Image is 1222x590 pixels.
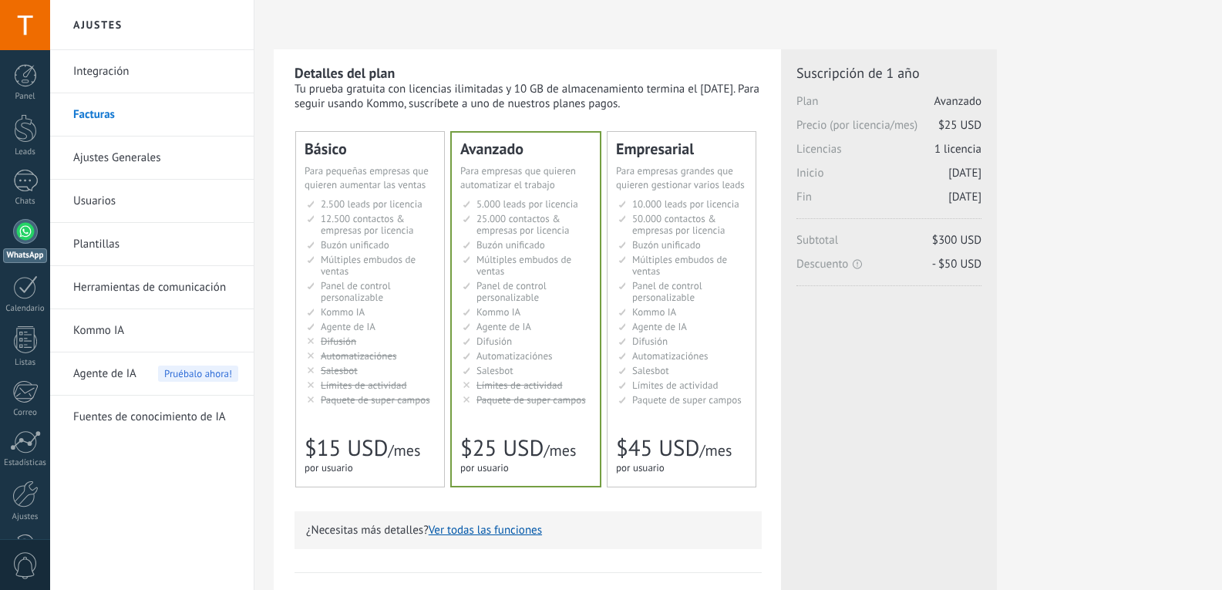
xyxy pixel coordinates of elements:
div: Tu prueba gratuita con licencias ilimitadas y 10 GB de almacenamiento termina el [DATE]. Para seg... [295,82,762,111]
span: Automatizaciónes [476,349,553,362]
a: Integración [73,50,238,93]
span: Automatizaciónes [321,349,397,362]
li: Herramientas de comunicación [50,266,254,309]
a: Herramientas de comunicación [73,266,238,309]
span: Avanzado [934,94,981,109]
span: $45 USD [616,433,699,463]
span: /mes [699,440,732,460]
div: Leads [3,147,48,157]
span: 5.000 leads por licencia [476,197,578,211]
span: Fin [796,190,981,214]
div: WhatsApp [3,248,47,263]
li: Kommo IA [50,309,254,352]
span: Paquete de super campos [321,393,430,406]
span: Kommo IA [632,305,676,319]
a: Fuentes de conocimiento de IA [73,396,238,439]
span: Buzón unificado [321,238,389,251]
span: Múltiples embudos de ventas [476,253,571,278]
a: Kommo IA [73,309,238,352]
li: Integración [50,50,254,93]
span: Panel de control personalizable [632,279,702,304]
a: Agente de IA Pruébalo ahora! [73,352,238,396]
span: Agente de IA [73,352,136,396]
span: $25 USD [460,433,544,463]
span: por usuario [460,461,509,474]
span: 12.500 contactos & empresas por licencia [321,212,413,237]
a: Facturas [73,93,238,137]
div: Panel [3,92,48,102]
span: Panel de control personalizable [321,279,391,304]
div: Listas [3,358,48,368]
span: Salesbot [632,364,669,377]
li: Usuarios [50,180,254,223]
span: Límites de actividad [632,379,719,392]
span: Subtotal [796,233,981,257]
span: Difusión [476,335,512,348]
span: 2.500 leads por licencia [321,197,422,211]
span: Límites de actividad [476,379,563,392]
span: 1 licencia [934,142,981,157]
span: Para empresas grandes que quieren gestionar varios leads [616,164,745,191]
a: Ajustes Generales [73,137,238,180]
div: Avanzado [460,141,591,157]
li: Agente de IA [50,352,254,396]
span: Difusión [632,335,668,348]
span: Límites de actividad [321,379,407,392]
span: Suscripción de 1 año [796,64,981,82]
span: Para pequeñas empresas que quieren aumentar las ventas [305,164,429,191]
span: [DATE] [948,190,981,204]
div: Correo [3,408,48,418]
span: [DATE] [948,166,981,180]
b: Detalles del plan [295,64,395,82]
span: Salesbot [321,364,358,377]
span: Descuento [796,257,981,271]
span: Agente de IA [632,320,687,333]
span: $300 USD [932,233,981,248]
span: 50.000 contactos & empresas por licencia [632,212,725,237]
div: Ajustes [3,512,48,522]
span: Pruébalo ahora! [158,366,238,382]
span: Paquete de super campos [476,393,586,406]
div: Estadísticas [3,458,48,468]
span: Precio (por licencia/mes) [796,118,981,142]
span: Licencias [796,142,981,166]
span: 25.000 contactos & empresas por licencia [476,212,569,237]
span: por usuario [305,461,353,474]
li: Facturas [50,93,254,137]
div: Empresarial [616,141,747,157]
span: Plan [796,94,981,118]
span: /mes [544,440,576,460]
span: Kommo IA [476,305,520,319]
a: Plantillas [73,223,238,266]
span: Paquete de super campos [632,393,742,406]
span: Agente de IA [321,320,375,333]
button: Ver todas las funciones [429,523,542,538]
span: Agente de IA [476,320,531,333]
li: Plantillas [50,223,254,266]
div: Chats [3,197,48,207]
span: 10.000 leads por licencia [632,197,739,211]
span: - $50 USD [932,257,981,271]
span: Para empresas que quieren automatizar el trabajo [460,164,576,191]
div: Básico [305,141,436,157]
span: Buzón unificado [632,238,701,251]
span: Automatizaciónes [632,349,709,362]
span: Salesbot [476,364,513,377]
span: Panel de control personalizable [476,279,547,304]
li: Ajustes Generales [50,137,254,180]
span: /mes [388,440,420,460]
a: Usuarios [73,180,238,223]
span: Inicio [796,166,981,190]
span: Múltiples embudos de ventas [632,253,727,278]
span: Buzón unificado [476,238,545,251]
li: Fuentes de conocimiento de IA [50,396,254,438]
span: Kommo IA [321,305,365,319]
div: Calendario [3,304,48,314]
span: Múltiples embudos de ventas [321,253,416,278]
span: $15 USD [305,433,388,463]
span: Difusión [321,335,356,348]
span: $25 USD [938,118,981,133]
p: ¿Necesitas más detalles? [306,523,750,538]
span: por usuario [616,461,665,474]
